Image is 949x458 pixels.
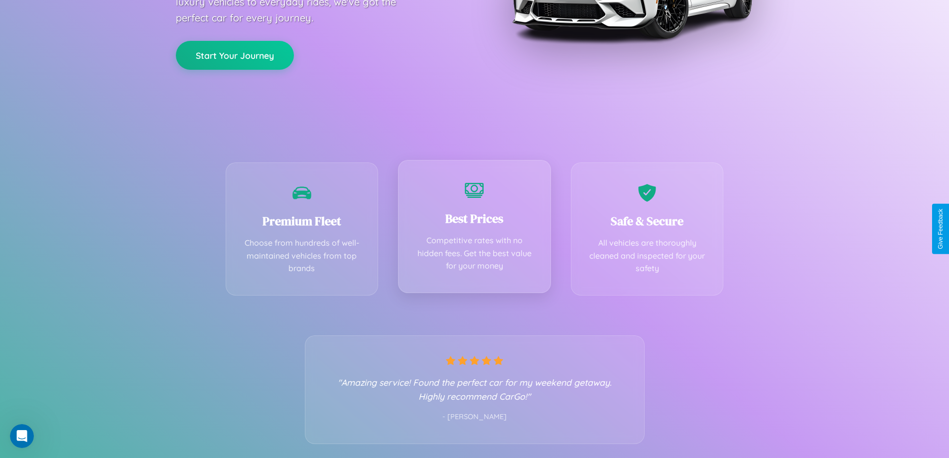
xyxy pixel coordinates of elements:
p: - [PERSON_NAME] [325,411,624,424]
h3: Premium Fleet [241,213,363,229]
p: All vehicles are thoroughly cleaned and inspected for your safety [586,237,708,275]
p: Competitive rates with no hidden fees. Get the best value for your money [413,234,536,273]
button: Start Your Journey [176,41,294,70]
h3: Best Prices [413,210,536,227]
iframe: Intercom live chat [10,424,34,448]
div: Give Feedback [937,209,944,249]
p: Choose from hundreds of well-maintained vehicles from top brands [241,237,363,275]
h3: Safe & Secure [586,213,708,229]
p: "Amazing service! Found the perfect car for my weekend getaway. Highly recommend CarGo!" [325,375,624,403]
